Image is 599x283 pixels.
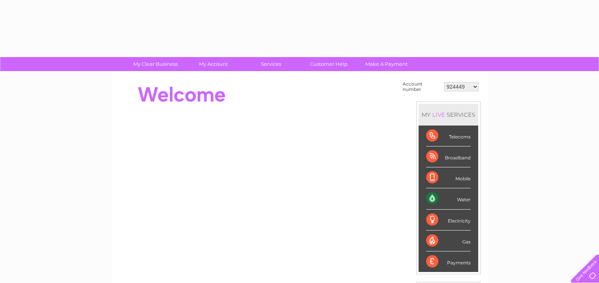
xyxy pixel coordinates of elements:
[431,111,447,118] div: LIVE
[240,57,302,71] a: Services
[426,188,471,209] div: Water
[182,57,245,71] a: My Account
[355,57,418,71] a: Make A Payment
[426,210,471,231] div: Electricity
[426,126,471,146] div: Telecoms
[426,231,471,251] div: Gas
[401,79,442,94] td: Account number
[426,251,471,272] div: Payments
[419,104,478,126] div: MY SERVICES
[426,167,471,188] div: Mobile
[124,57,187,71] a: My Clear Business
[297,57,360,71] a: Customer Help
[426,146,471,167] div: Broadband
